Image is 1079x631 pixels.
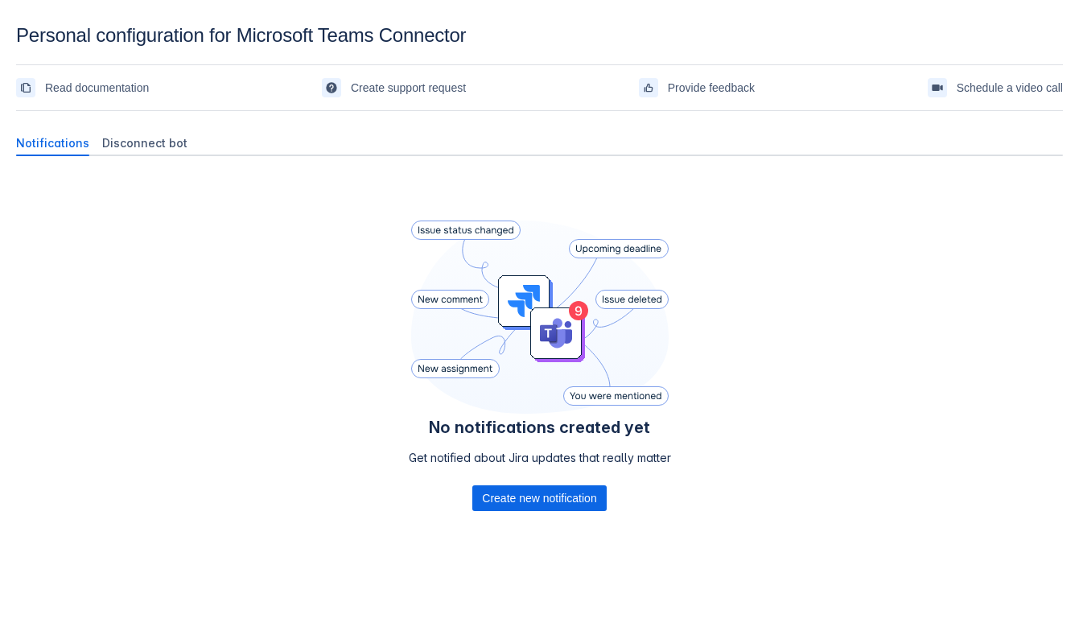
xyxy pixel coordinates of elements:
h4: No notifications created yet [409,418,671,437]
span: Read documentation [45,75,149,101]
div: Button group [472,485,606,511]
span: documentation [19,81,32,94]
p: Get notified about Jira updates that really matter [409,450,671,466]
span: support [325,81,338,94]
a: Provide feedback [639,75,755,101]
a: Schedule a video call [928,75,1063,101]
span: Provide feedback [668,75,755,101]
span: Disconnect bot [102,135,187,151]
a: Create support request [322,75,466,101]
button: Create new notification [472,485,606,511]
span: Create new notification [482,485,596,511]
span: feedback [642,81,655,94]
span: videoCall [931,81,944,94]
span: Notifications [16,135,89,151]
a: Read documentation [16,75,149,101]
span: Create support request [351,75,466,101]
span: Schedule a video call [957,75,1063,101]
div: Personal configuration for Microsoft Teams Connector [16,24,1063,47]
